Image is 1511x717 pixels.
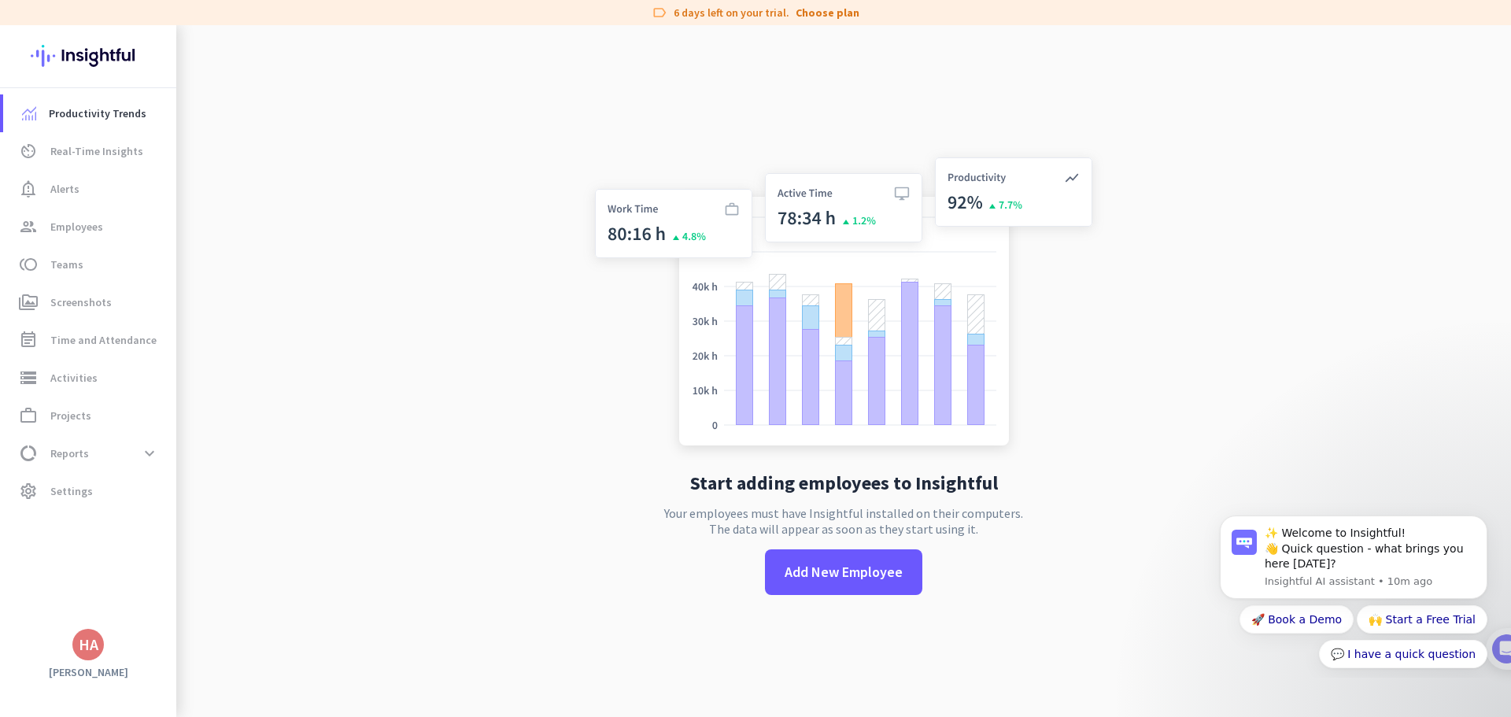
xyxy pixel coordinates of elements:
[50,179,79,198] span: Alerts
[19,293,38,312] i: perm_media
[50,293,112,312] span: Screenshots
[50,142,143,161] span: Real-Time Insights
[3,359,176,397] a: storageActivities
[135,439,164,468] button: expand_more
[19,331,38,349] i: event_note
[19,255,38,274] i: toll
[3,472,176,510] a: settingsSettings
[3,246,176,283] a: tollTeams
[19,217,38,236] i: group
[50,406,91,425] span: Projects
[1196,501,1511,678] iframe: Intercom notifications message
[3,170,176,208] a: notification_importantAlerts
[796,5,859,20] a: Choose plan
[3,132,176,170] a: av_timerReal-Time Insights
[50,368,98,387] span: Activities
[19,406,38,425] i: work_outline
[50,444,89,463] span: Reports
[3,434,176,472] a: data_usageReportsexpand_more
[50,331,157,349] span: Time and Attendance
[49,104,146,123] span: Productivity Trends
[3,397,176,434] a: work_outlineProjects
[765,549,922,595] button: Add New Employee
[785,562,903,582] span: Add New Employee
[19,179,38,198] i: notification_important
[583,148,1104,461] img: no-search-results
[22,106,36,120] img: menu-item
[79,637,98,652] div: HA
[652,5,667,20] i: label
[690,474,998,493] h2: Start adding employees to Insightful
[3,321,176,359] a: event_noteTime and Attendance
[50,217,103,236] span: Employees
[19,368,38,387] i: storage
[3,283,176,321] a: perm_mediaScreenshots
[19,482,38,501] i: settings
[19,142,38,161] i: av_timer
[664,505,1023,537] p: Your employees must have Insightful installed on their computers. The data will appear as soon as...
[3,94,176,132] a: menu-itemProductivity Trends
[3,208,176,246] a: groupEmployees
[50,482,93,501] span: Settings
[50,255,83,274] span: Teams
[31,25,146,87] img: Insightful logo
[19,444,38,463] i: data_usage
